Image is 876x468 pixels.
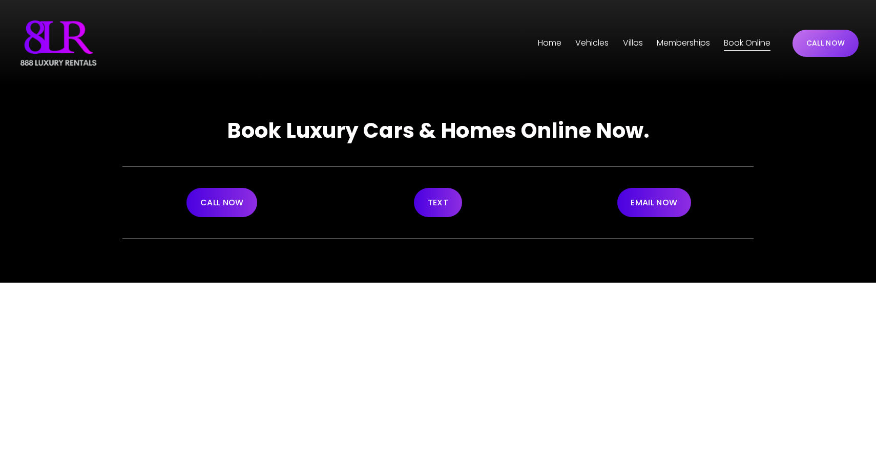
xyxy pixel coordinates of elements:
a: Home [538,35,561,51]
a: EMAIL NOW [617,188,691,217]
span: Vehicles [575,36,609,51]
span: Villas [623,36,643,51]
a: Memberships [657,35,710,51]
a: CALL NOW [186,188,257,217]
a: CALL NOW [792,30,859,57]
a: TEXT [414,188,462,217]
a: Book Online [724,35,770,51]
a: folder dropdown [575,35,609,51]
a: folder dropdown [623,35,643,51]
strong: Book Luxury Cars & Homes Online Now. [227,116,650,145]
img: Luxury Car &amp; Home Rentals For Every Occasion [17,17,99,69]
